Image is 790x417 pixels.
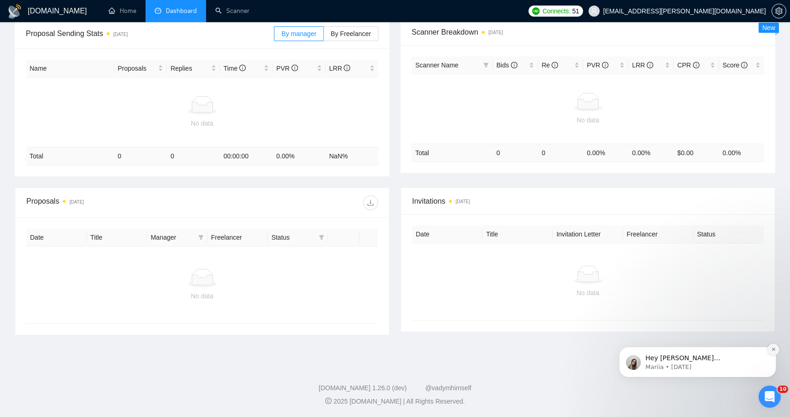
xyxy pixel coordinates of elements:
td: 0.00 % [273,147,325,165]
span: Dashboard [166,7,197,15]
div: No data [415,115,760,125]
span: By Freelancer [331,30,371,37]
img: upwork-logo.png [532,7,540,15]
img: Profile image for Mariia [21,66,36,81]
td: 0 [167,147,219,165]
th: Proposals [114,60,167,78]
th: Status [693,225,764,243]
span: LRR [329,65,351,72]
span: 51 [572,6,579,16]
span: PVR [276,65,298,72]
time: [DATE] [113,32,128,37]
span: info-circle [292,65,298,71]
div: message notification from Mariia, 2w ago. Hey nikolakocheskifwork@gmail.com, Looks like your Upwo... [14,58,171,89]
span: Scanner Name [415,61,458,69]
th: Date [412,225,482,243]
td: NaN % [326,147,379,165]
span: filter [198,235,204,240]
time: [DATE] [69,199,84,205]
time: [DATE] [488,30,503,35]
span: Score [723,61,747,69]
span: dashboard [155,7,161,14]
td: 0.00 % [628,144,674,162]
th: Invitation Letter [553,225,623,243]
span: setting [772,7,786,15]
th: Manager [147,229,207,247]
td: Total [412,144,492,162]
span: LRR [632,61,653,69]
td: 0 [114,147,167,165]
span: New [762,24,775,31]
button: setting [772,4,786,18]
span: info-circle [693,62,699,68]
span: info-circle [741,62,747,68]
span: Status [271,232,315,242]
div: No data [34,291,371,301]
td: 0.00 % [583,144,628,162]
span: Time [224,65,246,72]
a: setting [772,7,786,15]
span: Bids [496,61,517,69]
p: Hey [PERSON_NAME][EMAIL_ADDRESS][DOMAIN_NAME], Looks like your Upwork agency GrafixGrove ran out ... [40,65,159,74]
td: 0.00 % [719,144,764,162]
iframe: To enrich screen reader interactions, please activate Accessibility in Grammarly extension settings [605,289,790,392]
span: info-circle [552,62,558,68]
span: PVR [587,61,608,69]
th: Title [482,225,553,243]
span: Scanner Breakdown [412,26,764,38]
span: filter [317,230,326,244]
th: Freelancer [623,225,693,243]
span: Manager [151,232,194,242]
span: copyright [325,398,332,404]
td: Total [26,147,114,165]
th: Title [87,229,147,247]
button: Dismiss notification [162,55,174,67]
span: Re [541,61,558,69]
td: 0 [492,144,538,162]
div: No data [30,118,375,128]
a: [DOMAIN_NAME] 1.26.0 (dev) [319,384,407,392]
iframe: Intercom live chat [759,386,781,408]
span: filter [481,58,491,72]
span: filter [196,230,206,244]
td: $ 0.00 [674,144,719,162]
span: Proposal Sending Stats [26,28,274,39]
span: info-circle [511,62,517,68]
th: Name [26,60,114,78]
span: Proposals [118,63,156,73]
a: homeHome [109,7,136,15]
div: 2025 [DOMAIN_NAME] | All Rights Reserved. [7,397,783,406]
span: By manager [281,30,316,37]
div: No data [419,288,756,298]
span: info-circle [239,65,246,71]
button: download [363,195,378,210]
img: logo [7,4,22,19]
th: Freelancer [207,229,268,247]
span: info-circle [602,62,608,68]
span: filter [483,62,489,68]
p: Message from Mariia, sent 2w ago [40,74,159,83]
span: info-circle [647,62,653,68]
th: Date [26,229,87,247]
span: info-circle [344,65,350,71]
a: searchScanner [215,7,249,15]
span: CPR [677,61,699,69]
a: @vadymhimself [425,384,471,392]
span: download [364,199,377,206]
span: filter [319,235,324,240]
span: 10 [778,386,788,393]
span: user [591,8,597,14]
time: [DATE] [456,199,470,204]
span: Connects: [542,6,570,16]
span: Replies [170,63,209,73]
div: Proposals [26,195,202,210]
th: Replies [167,60,219,78]
td: 0 [538,144,583,162]
span: Invitations [412,195,764,207]
td: 00:00:00 [220,147,273,165]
